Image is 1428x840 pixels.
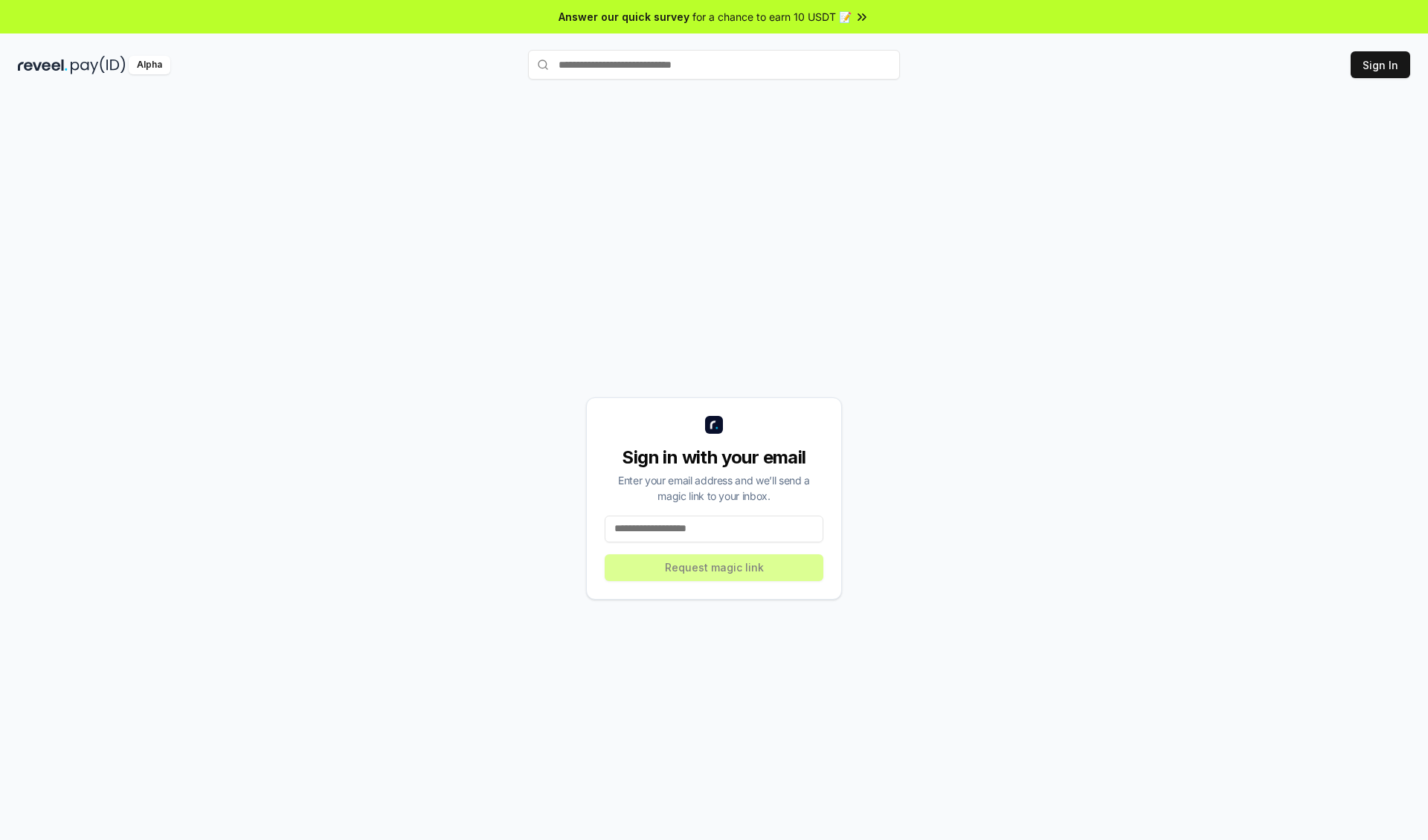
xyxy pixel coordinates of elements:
img: pay_id [71,56,126,74]
div: Sign in with your email [605,446,823,469]
button: Sign In [1351,51,1410,78]
div: Alpha [129,56,170,74]
span: Answer our quick survey [559,9,689,25]
img: reveel_dark [18,56,68,74]
img: logo_small [705,416,723,434]
span: for a chance to earn 10 USDT 📝 [692,9,852,25]
div: Enter your email address and we’ll send a magic link to your inbox. [605,472,823,504]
